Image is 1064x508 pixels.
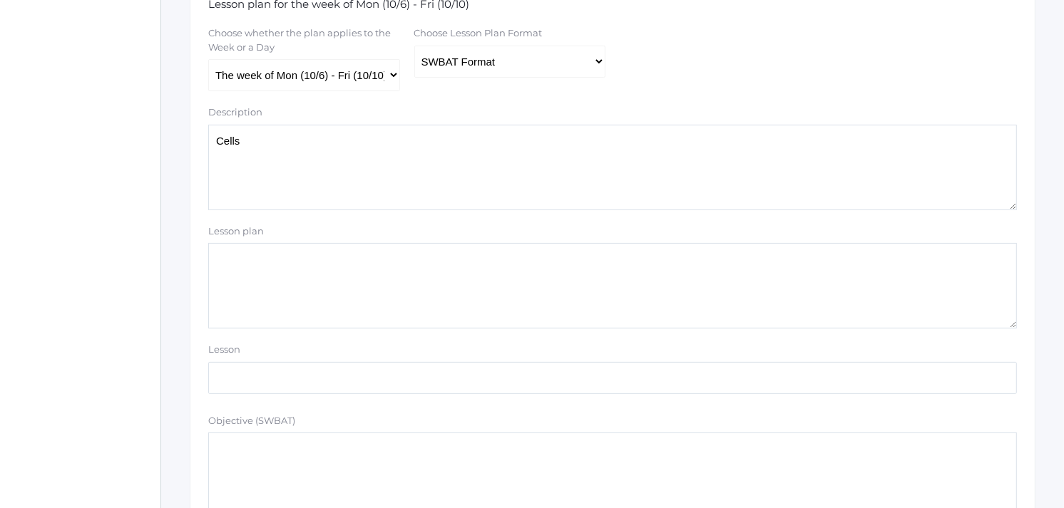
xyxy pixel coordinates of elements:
label: Lesson plan [208,224,264,239]
label: Choose whether the plan applies to the Week or a Day [208,26,399,54]
label: Description [208,105,262,120]
label: Lesson [208,343,240,357]
label: Choose Lesson Plan Format [414,26,543,41]
label: Objective (SWBAT) [208,414,295,428]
